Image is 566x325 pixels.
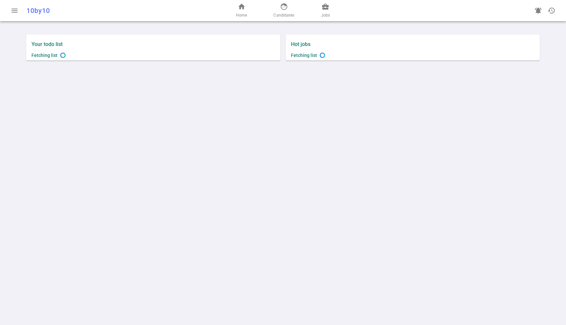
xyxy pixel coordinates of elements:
[321,3,329,11] span: business_center
[31,41,275,47] label: Your todo list
[280,3,288,11] span: face
[291,53,317,58] span: Fetching list
[8,4,21,17] button: Open menu
[291,41,410,47] label: Hot jobs
[31,53,58,58] span: Fetching list
[236,3,247,19] a: Home
[238,3,246,11] span: home
[534,7,542,15] span: notifications_active
[545,4,558,17] button: Open history
[26,7,186,15] div: 10by10
[321,3,330,19] a: Jobs
[273,12,294,19] span: Candidates
[273,3,294,19] a: Candidates
[11,7,19,15] span: menu
[547,7,555,15] span: history
[532,4,545,17] a: Go to see announcements
[236,12,247,19] span: Home
[321,12,330,19] span: Jobs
